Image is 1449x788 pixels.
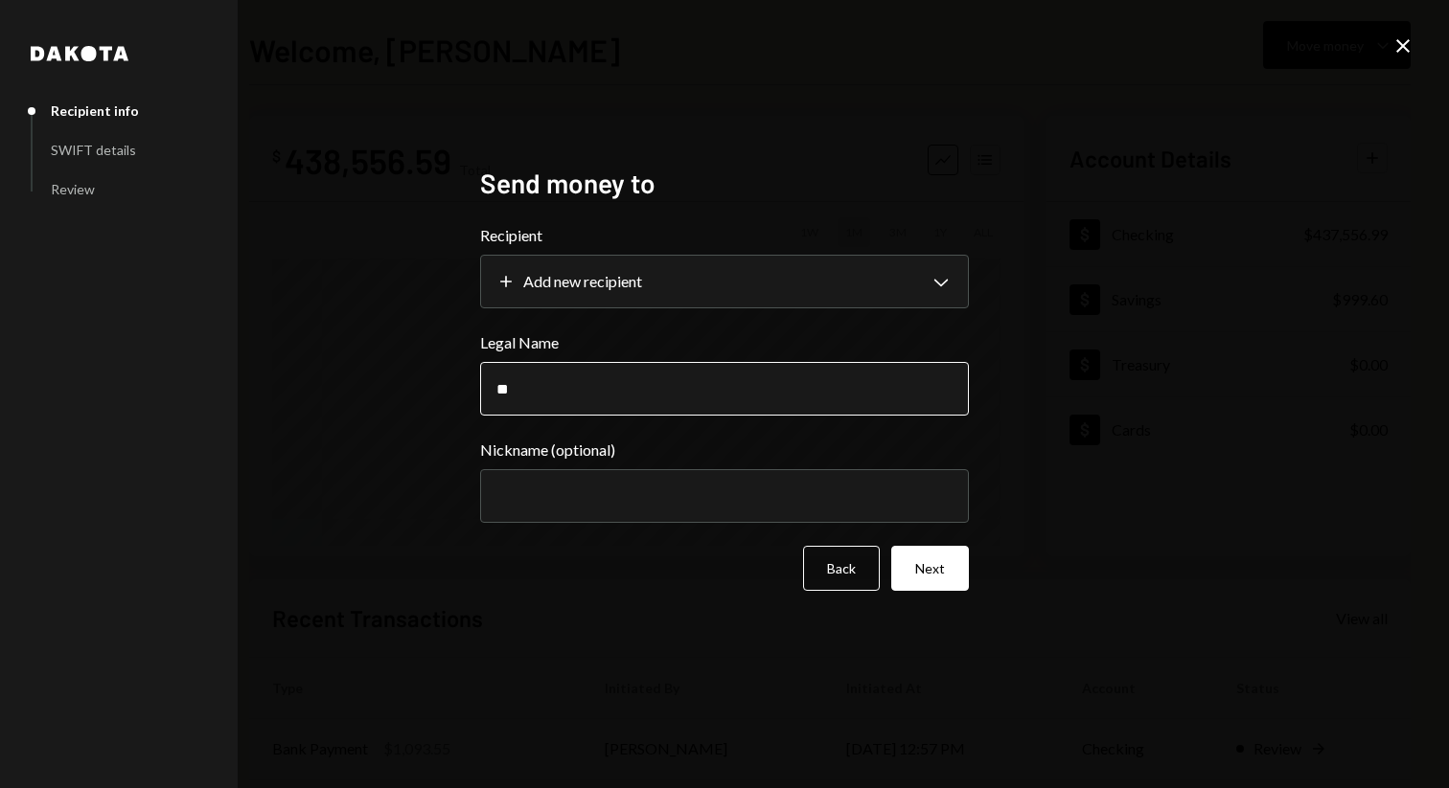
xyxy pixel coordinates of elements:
[51,181,95,197] div: Review
[891,546,969,591] button: Next
[480,255,969,308] button: Recipient
[480,439,969,462] label: Nickname (optional)
[803,546,880,591] button: Back
[480,224,969,247] label: Recipient
[51,142,136,158] div: SWIFT details
[51,102,139,119] div: Recipient info
[480,165,969,202] h2: Send money to
[480,331,969,354] label: Legal Name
